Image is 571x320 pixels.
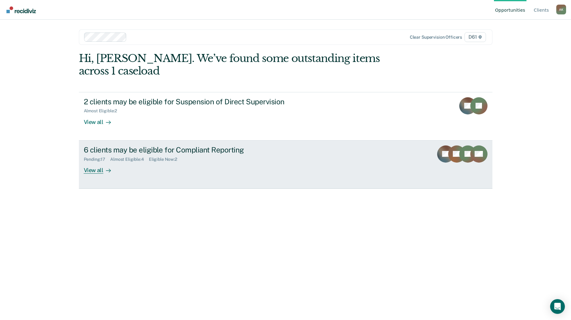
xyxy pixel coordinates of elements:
[84,162,118,174] div: View all
[79,141,492,189] a: 6 clients may be eligible for Compliant ReportingPending:17Almost Eligible:4Eligible Now:2View all
[110,157,149,162] div: Almost Eligible : 4
[556,5,566,14] button: Profile dropdown button
[84,157,111,162] div: Pending : 17
[79,52,410,77] div: Hi, [PERSON_NAME]. We’ve found some outstanding items across 1 caseload
[410,35,462,40] div: Clear supervision officers
[556,5,566,14] div: A K
[84,108,122,114] div: Almost Eligible : 2
[84,145,299,154] div: 6 clients may be eligible for Compliant Reporting
[464,32,486,42] span: D61
[79,92,492,141] a: 2 clients may be eligible for Suspension of Direct SupervisionAlmost Eligible:2View all
[6,6,36,13] img: Recidiviz
[84,114,118,125] div: View all
[550,299,565,314] div: Open Intercom Messenger
[149,157,182,162] div: Eligible Now : 2
[84,97,299,106] div: 2 clients may be eligible for Suspension of Direct Supervision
